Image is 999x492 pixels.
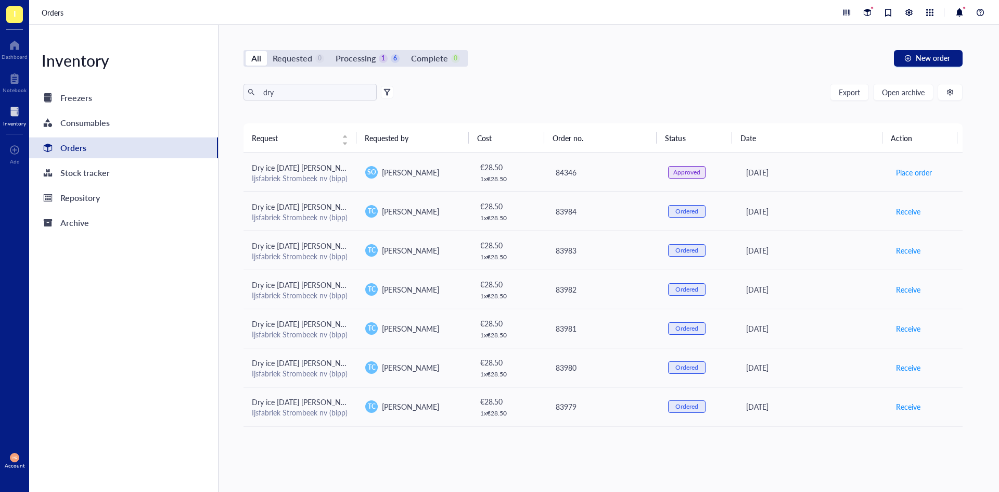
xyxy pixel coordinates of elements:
[480,409,539,418] div: 1 x € 28.50
[896,323,920,334] span: Receive
[60,191,100,205] div: Repository
[746,167,879,178] div: [DATE]
[29,212,218,233] a: Archive
[746,284,879,295] div: [DATE]
[451,54,460,63] div: 0
[259,84,373,100] input: Find orders in table
[746,362,879,373] div: [DATE]
[252,212,349,222] div: Ijsfabriek Strombeek nv (bipp)
[480,370,539,379] div: 1 x € 28.50
[895,320,921,337] button: Receive
[556,167,651,178] div: 84346
[2,37,28,60] a: Dashboard
[356,123,469,153] th: Requested by
[544,123,657,153] th: Order no.
[382,284,439,295] span: [PERSON_NAME]
[12,456,17,459] span: MD
[368,324,376,333] span: TC
[10,158,20,165] div: Add
[546,231,660,270] td: 83983
[29,87,218,108] a: Freezers
[368,363,376,372] span: TC
[252,369,349,378] div: Ijsfabriek Strombeek nv (bipp)
[746,245,879,256] div: [DATE]
[675,363,698,372] div: Ordered
[469,123,544,153] th: Cost
[244,123,356,153] th: Request
[480,279,539,290] div: € 28.50
[896,401,920,412] span: Receive
[546,309,660,348] td: 83981
[382,323,439,334] span: [PERSON_NAME]
[896,362,920,373] span: Receive
[252,408,349,417] div: Ijsfabriek Strombeek nv (bipp)
[556,206,651,217] div: 83984
[60,116,110,130] div: Consumables
[675,402,698,411] div: Ordered
[916,54,950,62] span: New order
[60,216,89,230] div: Archive
[367,168,376,177] span: SO
[480,214,539,222] div: 1 x € 28.50
[252,291,349,300] div: Ijsfabriek Strombeek nv (bipp)
[882,123,958,153] th: Action
[894,50,963,67] button: New order
[252,319,358,329] span: Dry ice [DATE] [PERSON_NAME]
[368,402,376,411] span: TC
[252,358,358,368] span: Dry ice [DATE] [PERSON_NAME]
[3,104,26,127] a: Inventory
[252,280,358,290] span: Dry ice [DATE] [PERSON_NAME]
[60,91,92,105] div: Freezers
[546,348,660,387] td: 83980
[546,192,660,231] td: 83984
[480,253,539,261] div: 1 x € 28.50
[29,112,218,133] a: Consumables
[14,7,16,20] span: I
[60,141,86,155] div: Orders
[382,206,439,217] span: [PERSON_NAME]
[657,123,732,153] th: Status
[273,51,312,66] div: Requested
[480,239,539,251] div: € 28.50
[252,132,336,144] span: Request
[3,87,27,93] div: Notebook
[382,245,439,256] span: [PERSON_NAME]
[252,241,358,251] span: Dry ice [DATE] [PERSON_NAME]
[252,330,349,339] div: Ijsfabriek Strombeek nv (bipp)
[873,84,933,100] button: Open archive
[2,54,28,60] div: Dashboard
[382,167,439,178] span: [PERSON_NAME]
[896,167,932,178] span: Place order
[42,7,66,18] a: Orders
[252,162,358,173] span: Dry ice [DATE] [PERSON_NAME]
[244,50,468,67] div: segmented control
[336,51,376,66] div: Processing
[746,401,879,412] div: [DATE]
[252,397,358,407] span: Dry ice [DATE] [PERSON_NAME]
[895,281,921,298] button: Receive
[251,51,261,66] div: All
[895,203,921,220] button: Receive
[675,285,698,294] div: Ordered
[675,246,698,255] div: Ordered
[746,323,879,334] div: [DATE]
[556,284,651,295] div: 83982
[480,318,539,329] div: € 28.50
[315,54,324,63] div: 0
[368,246,376,255] span: TC
[480,396,539,407] div: € 28.50
[896,206,920,217] span: Receive
[895,359,921,376] button: Receive
[546,387,660,426] td: 83979
[29,162,218,183] a: Stock tracker
[556,362,651,373] div: 83980
[480,331,539,339] div: 1 x € 28.50
[3,120,26,127] div: Inventory
[480,175,539,183] div: 1 x € 28.50
[896,245,920,256] span: Receive
[480,161,539,173] div: € 28.50
[675,324,698,333] div: Ordered
[252,251,349,261] div: Ijsfabriek Strombeek nv (bipp)
[839,88,860,96] span: Export
[252,201,358,212] span: Dry ice [DATE] [PERSON_NAME]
